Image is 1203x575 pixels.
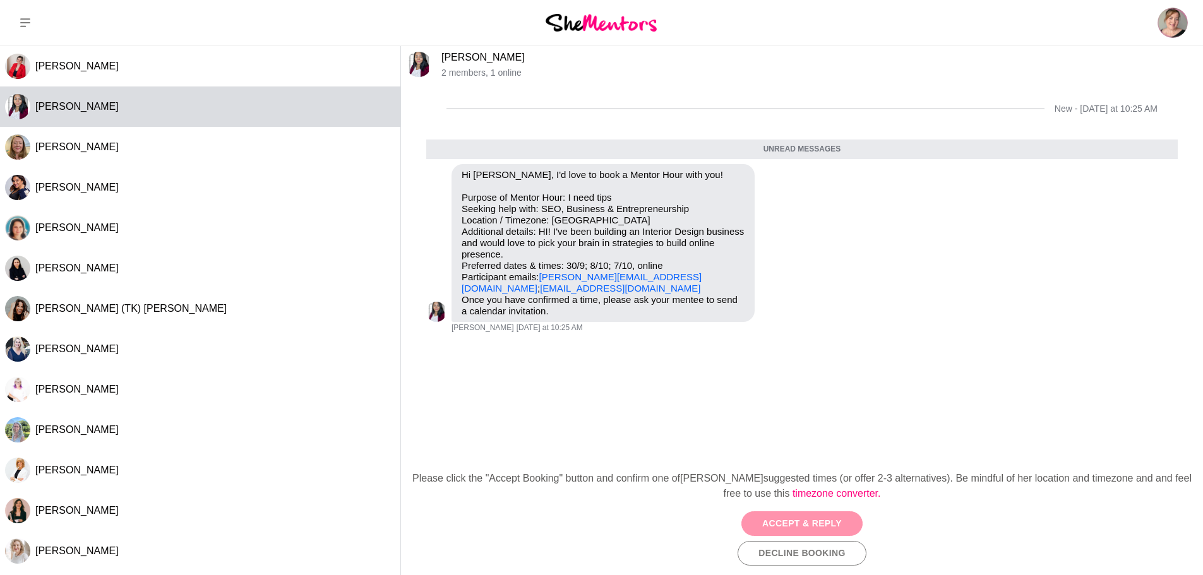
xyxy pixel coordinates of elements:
[5,175,30,200] img: R
[406,52,431,77] div: Kercia Souza
[462,169,745,181] p: Hi [PERSON_NAME], I'd love to book a Mentor Hour with you!
[5,417,30,442] div: Claudia Hofmaier
[5,54,30,79] div: Kat Milner
[1055,104,1158,114] div: New - [DATE] at 10:25 AM
[5,256,30,281] img: K
[793,488,881,499] a: timezone converter.
[741,511,863,536] button: Accept & Reply
[517,323,583,333] time: 2025-09-29T00:25:22.467Z
[5,538,30,564] img: D
[5,175,30,200] div: Richa Joshi
[35,424,119,435] span: [PERSON_NAME]
[406,52,431,77] img: K
[452,323,514,333] span: [PERSON_NAME]
[35,545,119,556] span: [PERSON_NAME]
[5,94,30,119] img: K
[5,458,30,483] img: K
[5,336,30,362] div: Athena Daniels
[426,139,1178,160] div: Unread messages
[426,302,446,322] div: Kercia Souza
[426,302,446,322] img: K
[5,377,30,402] div: Lorraine Hamilton
[5,377,30,402] img: L
[35,263,119,273] span: [PERSON_NAME]
[738,541,866,566] button: Decline Booking
[35,505,119,516] span: [PERSON_NAME]
[462,271,702,293] a: [PERSON_NAME][EMAIL_ADDRESS][DOMAIN_NAME]
[5,54,30,79] img: K
[546,14,657,31] img: She Mentors Logo
[35,222,119,233] span: [PERSON_NAME]
[5,256,30,281] div: Kanak Kiran
[5,336,30,362] img: A
[5,215,30,240] img: L
[35,343,119,354] span: [PERSON_NAME]
[5,498,30,523] img: M
[5,538,30,564] div: Deborah Daly
[35,101,119,112] span: [PERSON_NAME]
[441,68,1198,78] p: 2 members , 1 online
[5,498,30,523] div: Mariana Queiroz
[35,303,227,314] span: [PERSON_NAME] (TK) [PERSON_NAME]
[1158,8,1188,38] img: Ruth Slade
[5,215,30,240] div: Lily Rudolph
[35,384,119,394] span: [PERSON_NAME]
[462,192,745,294] p: Purpose of Mentor Hour: I need tips Seeking help with: SEO, Business & Entrepreneurship Location ...
[5,94,30,119] div: Kercia Souza
[5,296,30,321] img: T
[5,134,30,160] img: T
[441,52,525,62] a: [PERSON_NAME]
[540,283,700,293] a: [EMAIL_ADDRESS][DOMAIN_NAME]
[5,458,30,483] div: Kat Millar
[462,294,745,317] p: Once you have confirmed a time, please ask your mentee to send a calendar invitation.
[5,134,30,160] div: Tammy McCann
[35,465,119,475] span: [PERSON_NAME]
[35,61,119,71] span: [PERSON_NAME]
[5,417,30,442] img: C
[5,296,30,321] div: Taliah-Kate (TK) Byron
[35,182,119,193] span: [PERSON_NAME]
[411,471,1193,501] div: Please click the "Accept Booking" button and confirm one of [PERSON_NAME] suggested times (or off...
[35,141,119,152] span: [PERSON_NAME]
